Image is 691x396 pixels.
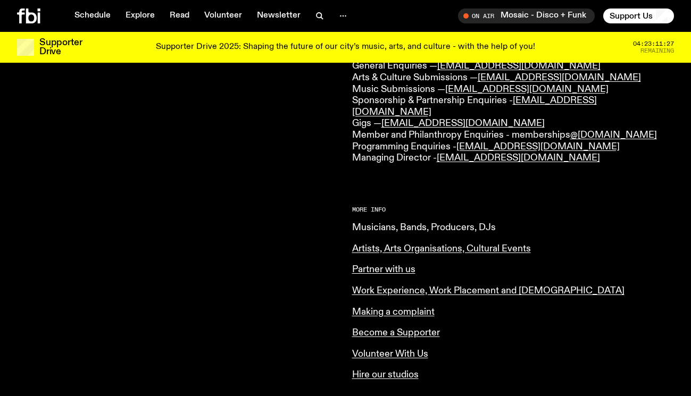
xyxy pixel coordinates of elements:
[437,61,601,71] a: [EMAIL_ADDRESS][DOMAIN_NAME]
[68,9,117,23] a: Schedule
[352,96,597,117] a: [EMAIL_ADDRESS][DOMAIN_NAME]
[437,153,600,163] a: [EMAIL_ADDRESS][DOMAIN_NAME]
[445,85,609,94] a: [EMAIL_ADDRESS][DOMAIN_NAME]
[352,286,625,296] a: Work Experience, Work Placement and [DEMOGRAPHIC_DATA]
[381,119,545,128] a: [EMAIL_ADDRESS][DOMAIN_NAME]
[352,244,531,254] a: Artists, Arts Organisations, Cultural Events
[456,142,620,151] a: [EMAIL_ADDRESS][DOMAIN_NAME]
[119,9,161,23] a: Explore
[640,48,674,54] span: Remaining
[478,73,641,82] a: [EMAIL_ADDRESS][DOMAIN_NAME]
[163,9,196,23] a: Read
[156,43,535,52] p: Supporter Drive 2025: Shaping the future of our city’s music, arts, and culture - with the help o...
[610,11,653,21] span: Support Us
[39,38,82,56] h3: Supporter Drive
[352,207,675,213] h2: More Info
[603,9,674,23] button: Support Us
[352,328,440,338] a: Become a Supporter
[352,265,415,274] a: Partner with us
[570,130,657,140] a: @[DOMAIN_NAME]
[352,223,496,232] a: Musicians, Bands, Producers, DJs
[352,61,675,164] p: General Enquiries — Arts & Culture Submissions — Music Submissions — Sponsorship & Partnership En...
[633,41,674,47] span: 04:23:11:27
[198,9,248,23] a: Volunteer
[251,9,307,23] a: Newsletter
[352,349,428,359] a: Volunteer With Us
[352,370,419,380] a: Hire our studios
[458,9,595,23] button: On AirMosaic - Disco + Funk
[352,307,435,317] a: Making a complaint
